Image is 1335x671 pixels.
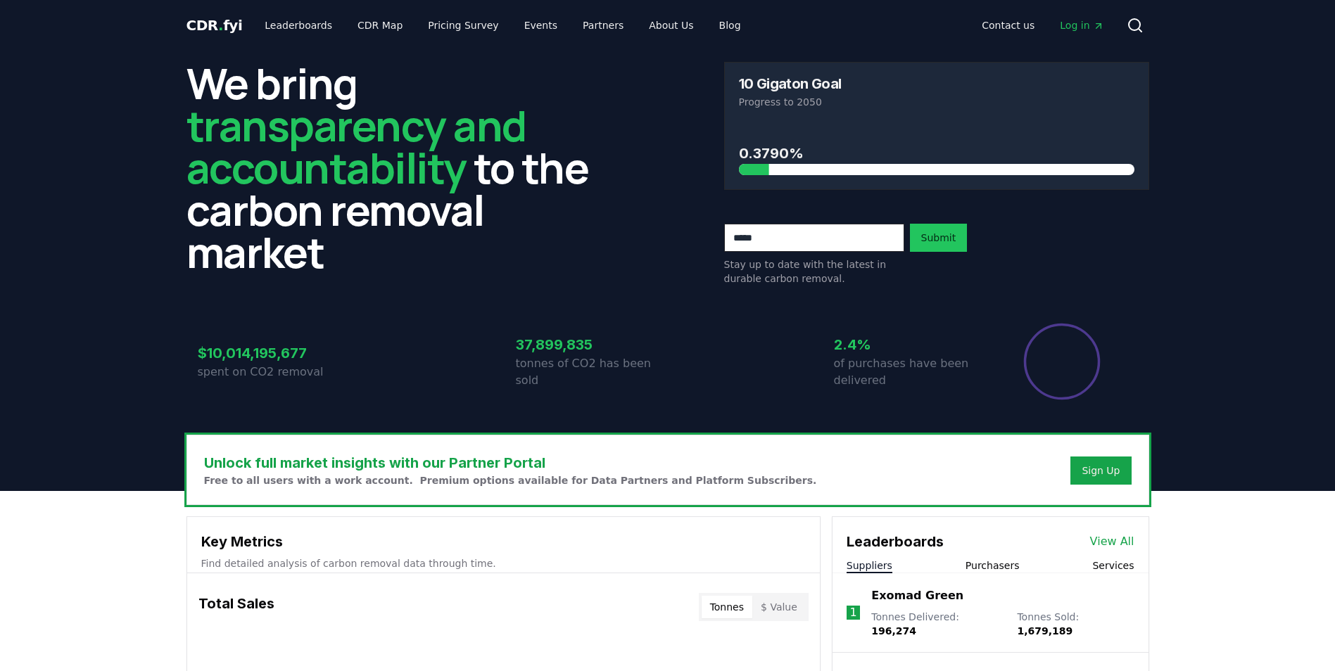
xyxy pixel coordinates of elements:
[253,13,343,38] a: Leaderboards
[970,13,1046,38] a: Contact us
[970,13,1115,38] nav: Main
[186,17,243,34] span: CDR fyi
[739,143,1134,164] h3: 0.3790%
[204,452,817,473] h3: Unlock full market insights with our Partner Portal
[513,13,569,38] a: Events
[1049,13,1115,38] a: Log in
[516,355,668,389] p: tonnes of CO2 has been sold
[198,364,350,381] p: spent on CO2 removal
[186,96,526,196] span: transparency and accountability
[198,343,350,364] h3: $10,014,195,677
[201,531,806,552] h3: Key Metrics
[702,596,752,618] button: Tonnes
[966,558,1020,573] button: Purchasers
[1090,533,1134,550] a: View All
[752,596,806,618] button: $ Value
[198,593,274,621] h3: Total Sales
[739,77,842,91] h3: 10 Gigaton Goal
[1017,610,1134,638] p: Tonnes Sold :
[186,15,243,35] a: CDR.fyi
[571,13,635,38] a: Partners
[847,558,892,573] button: Suppliers
[849,604,856,621] p: 1
[1092,558,1134,573] button: Services
[1017,625,1073,637] span: 1,679,189
[871,610,1003,638] p: Tonnes Delivered :
[871,625,916,637] span: 196,274
[204,473,817,487] p: Free to all users with a work account. Premium options available for Data Partners and Platform S...
[346,13,414,38] a: CDR Map
[1082,464,1120,478] a: Sign Up
[186,62,612,273] h2: We bring to the carbon removal market
[834,355,986,389] p: of purchases have been delivered
[201,556,806,570] p: Find detailed analysis of carbon removal data through time.
[847,531,944,552] h3: Leaderboards
[218,17,223,34] span: .
[1023,322,1101,401] div: Percentage of sales delivered
[638,13,704,38] a: About Us
[724,257,904,286] p: Stay up to date with the latest in durable carbon removal.
[516,334,668,355] h3: 37,899,835
[834,334,986,355] h3: 2.4%
[253,13,752,38] nav: Main
[1070,456,1131,485] button: Sign Up
[871,587,963,604] a: Exomad Green
[910,224,968,252] button: Submit
[739,95,1134,109] p: Progress to 2050
[417,13,510,38] a: Pricing Survey
[708,13,752,38] a: Blog
[1060,18,1103,32] span: Log in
